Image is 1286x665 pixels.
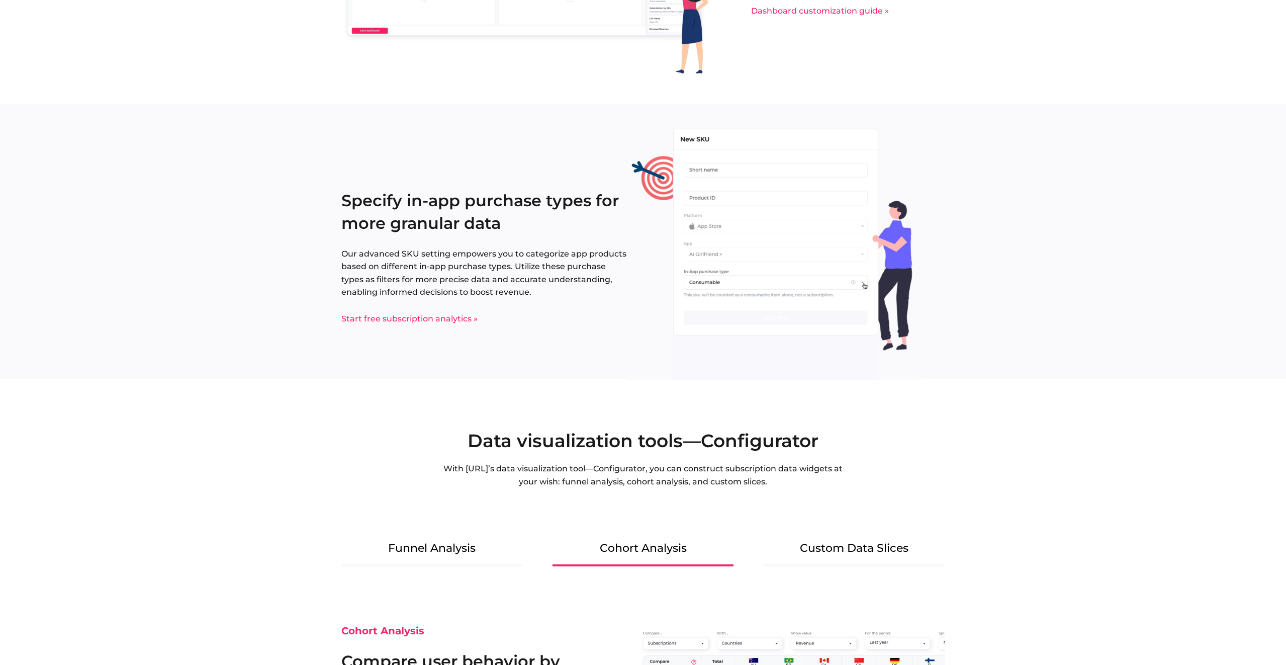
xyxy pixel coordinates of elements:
[751,6,889,16] a: Dashboard customization guide »
[341,624,598,638] div: Cohort Analysis
[341,314,478,323] a: Start free subscription analytics »
[553,538,733,566] div: Cohort Analysis
[341,432,945,450] h2: Data visualization tools—Configurator
[341,538,522,566] div: Funnel Analysis
[764,538,945,566] div: Custom Data Slices
[341,190,628,235] h2: Specify in-app purchase types for more granular data
[436,462,851,488] p: With [URL]’s data visualization tool—Configurator, you can construct subscription data widgets at...
[341,247,628,299] p: Our advanced SKU setting empowers you to categorize app products based on different in-app purcha...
